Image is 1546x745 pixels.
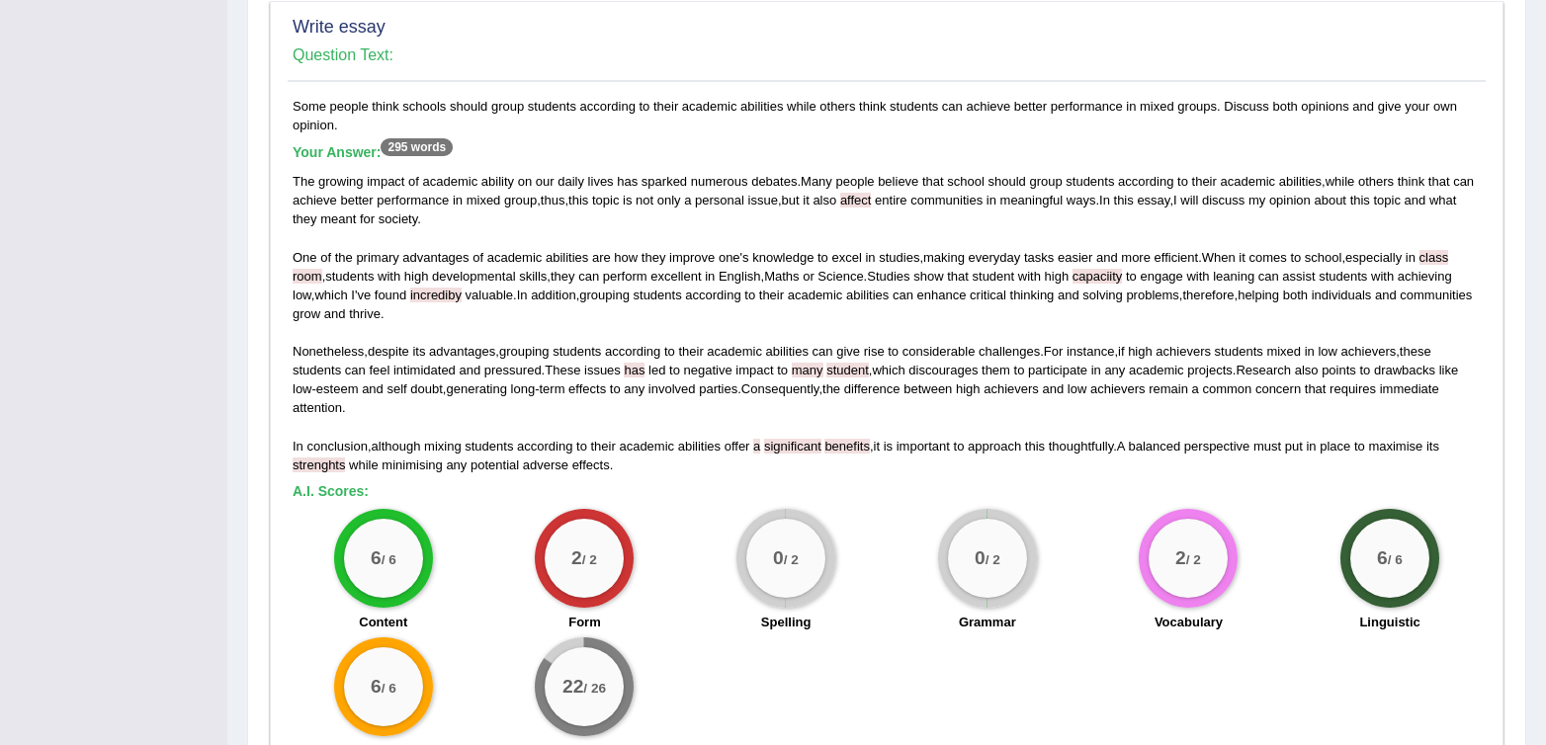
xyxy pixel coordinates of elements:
span: grouping [579,288,630,302]
span: any [1104,363,1125,377]
span: discourages [908,363,978,377]
span: in [1305,344,1315,359]
span: others [1358,174,1394,189]
span: both [1283,288,1308,302]
span: critical [970,288,1006,302]
span: leaning [1213,269,1254,284]
span: it [1239,250,1245,265]
span: addition [531,288,576,302]
span: communities [910,193,983,207]
span: You should probably use “have”. (did you mean: have) [624,363,644,377]
span: achievers [1156,344,1211,359]
span: ve [357,288,371,302]
span: in [987,193,996,207]
span: issues [584,363,621,377]
span: advantages [402,250,469,265]
span: achievers [1090,381,1146,396]
span: students [1215,344,1263,359]
span: in [865,250,875,265]
span: debates [751,174,797,189]
span: participate [1028,363,1087,377]
span: making [923,250,965,265]
span: according [1118,174,1173,189]
span: skills [519,269,547,284]
span: their [591,439,616,454]
span: their [759,288,784,302]
span: The noun “classroom” is spelled as one word. (did you mean: classroom) [293,269,322,284]
span: issue [748,193,778,207]
span: to [777,363,788,377]
span: sparked [642,174,687,189]
span: between [903,381,952,396]
span: drawbacks [1374,363,1435,377]
span: this [1025,439,1045,454]
span: challenges [979,344,1040,359]
span: with [1018,269,1041,284]
span: high [1045,269,1070,284]
span: For [1044,344,1064,359]
span: found [375,288,407,302]
span: if [1118,344,1125,359]
span: students [634,288,682,302]
span: my [1248,193,1265,207]
span: in [705,269,715,284]
span: students [1319,269,1367,284]
span: high [1128,344,1153,359]
span: and [1375,288,1397,302]
span: that [947,269,969,284]
span: that [1305,381,1327,396]
span: points [1322,363,1356,377]
span: meant [320,211,356,226]
span: while [1326,174,1355,189]
span: knowledge [752,250,814,265]
span: the [822,381,840,396]
span: studies [879,250,919,265]
span: developmental [432,269,516,284]
span: people [835,174,874,189]
span: academic [619,439,674,454]
span: everyday [969,250,1021,265]
span: parties [699,381,737,396]
span: ways [1067,193,1096,207]
span: The noun “classroom” is spelled as one word. (did you mean: classroom) [1419,250,1449,265]
span: to [1177,174,1188,189]
span: school [1305,250,1342,265]
span: to [669,363,680,377]
span: mixing [424,439,462,454]
span: grouping [499,344,550,359]
span: more [1121,250,1151,265]
span: of [320,250,331,265]
span: attention [293,400,342,415]
span: of [408,174,419,189]
span: Possible agreement error. The noun student seems to be countable; consider using: “many students”... [792,363,823,377]
span: solving [1082,288,1122,302]
span: show [913,269,943,284]
span: I [351,288,355,302]
span: can [578,269,599,284]
span: negative [684,363,732,377]
span: approach [968,439,1021,454]
span: high [404,269,429,284]
span: on [518,174,532,189]
span: A [1117,439,1125,454]
span: enhance [917,288,967,302]
span: but [782,193,800,207]
span: abilities [678,439,721,454]
span: its [412,344,425,359]
span: led [648,363,665,377]
span: individuals [1312,288,1372,302]
span: primary [356,250,398,265]
span: thrive [349,306,381,321]
span: Nonetheless [293,344,364,359]
span: students [325,269,374,284]
span: to [1126,269,1137,284]
span: improve [669,250,715,265]
span: rise [864,344,885,359]
label: Form [568,613,601,631]
span: about [1314,193,1346,207]
span: academic [487,250,543,265]
span: Possible agreement error. The noun student seems to be countable; consider using: “many students”... [823,363,827,377]
span: daily [558,174,584,189]
span: lives [588,174,614,189]
span: Possible spelling mistake found. (did you mean: capacity) [1073,269,1123,284]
